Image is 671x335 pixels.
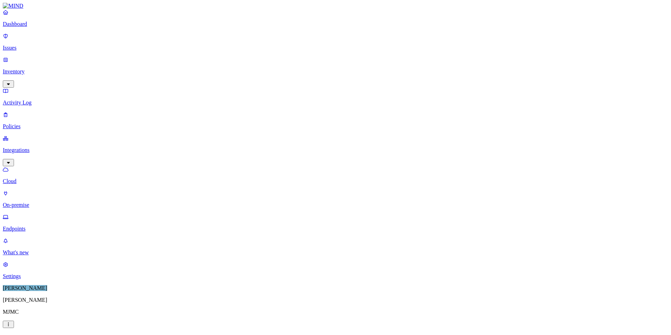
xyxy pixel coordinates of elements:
[3,88,668,106] a: Activity Log
[3,249,668,256] p: What's new
[3,309,668,315] p: MJMC
[3,45,668,51] p: Issues
[3,226,668,232] p: Endpoints
[3,9,668,27] a: Dashboard
[3,273,668,279] p: Settings
[3,166,668,184] a: Cloud
[3,297,668,303] p: [PERSON_NAME]
[3,135,668,165] a: Integrations
[3,285,47,291] span: [PERSON_NAME]
[3,3,23,9] img: MIND
[3,68,668,75] p: Inventory
[3,100,668,106] p: Activity Log
[3,190,668,208] a: On-premise
[3,3,668,9] a: MIND
[3,214,668,232] a: Endpoints
[3,261,668,279] a: Settings
[3,202,668,208] p: On-premise
[3,178,668,184] p: Cloud
[3,123,668,130] p: Policies
[3,33,668,51] a: Issues
[3,57,668,87] a: Inventory
[3,111,668,130] a: Policies
[3,147,668,153] p: Integrations
[3,238,668,256] a: What's new
[3,21,668,27] p: Dashboard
